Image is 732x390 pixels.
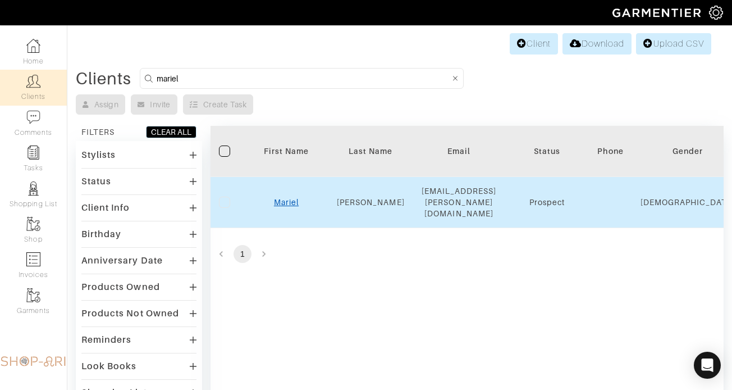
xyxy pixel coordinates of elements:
[146,126,196,138] button: CLEAR ALL
[157,71,450,85] input: Search by name, email, phone, city, or state
[422,185,497,219] div: [EMAIL_ADDRESS][PERSON_NAME][DOMAIN_NAME]
[211,245,724,263] nav: pagination navigation
[81,126,115,138] div: FILTERS
[234,245,251,263] button: page 1
[513,197,580,208] div: Prospect
[81,149,116,161] div: Stylists
[26,288,40,302] img: garments-icon-b7da505a4dc4fd61783c78ac3ca0ef83fa9d6f193b1c9dc38574b1d14d53ca28.png
[81,361,137,372] div: Look Books
[81,255,163,266] div: Anniversary Date
[274,198,299,207] a: Mariel
[337,198,405,207] a: [PERSON_NAME]
[26,217,40,231] img: garments-icon-b7da505a4dc4fd61783c78ac3ca0ef83fa9d6f193b1c9dc38574b1d14d53ca28.png
[505,126,589,177] th: Toggle SortBy
[26,182,40,196] img: stylists-icon-eb353228a002819b7ec25b43dbf5f0378dd9e0616d9560372ff212230b889e62.png
[510,33,558,55] a: Client
[81,334,131,346] div: Reminders
[253,146,320,157] div: First Name
[26,39,40,53] img: dashboard-icon-dbcd8f5a0b271acd01030246c82b418ddd0df26cd7fceb0bd07c9910d44c42f6.png
[26,110,40,124] img: comment-icon-a0a6a9ef722e966f86d9cbdc48e553b5cf19dbc54f86b18d962a5391bc8f6eb6.png
[81,202,130,214] div: Client Info
[337,146,405,157] div: Last Name
[422,146,497,157] div: Email
[26,146,40,160] img: reminder-icon-8004d30b9f0a5d33ae49ab947aed9ed385cf756f9e5892f1edd6e32f2345188e.png
[513,146,580,157] div: Status
[607,3,709,22] img: garmentier-logo-header-white-b43fb05a5012e4ada735d5af1a66efaba907eab6374d6393d1fbf88cb4ef424d.png
[81,308,179,319] div: Products Not Owned
[244,126,328,177] th: Toggle SortBy
[328,126,413,177] th: Toggle SortBy
[709,6,723,20] img: gear-icon-white-bd11855cb880d31180b6d7d6211b90ccbf57a29d726f0c71d8c61bd08dd39cc2.png
[26,74,40,88] img: clients-icon-6bae9207a08558b7cb47a8932f037763ab4055f8c8b6bfacd5dc20c3e0201464.png
[81,176,111,187] div: Status
[81,282,160,293] div: Products Owned
[76,73,131,84] div: Clients
[562,33,632,55] a: Download
[694,352,721,379] div: Open Intercom Messenger
[151,126,191,138] div: CLEAR ALL
[26,252,40,266] img: orders-icon-0abe47150d42831381b5fb84f609e132dff9fe21cb692f30cb5eec754e2cba89.png
[597,146,623,157] div: Phone
[636,33,711,55] a: Upload CSV
[81,229,121,240] div: Birthday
